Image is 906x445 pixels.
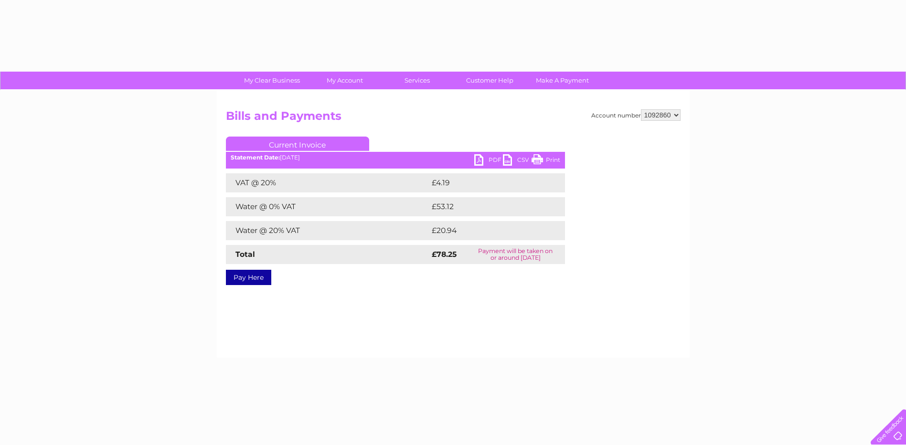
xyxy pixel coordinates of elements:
[226,137,369,151] a: Current Invoice
[231,154,280,161] b: Statement Date:
[226,197,429,216] td: Water @ 0% VAT
[450,72,529,89] a: Customer Help
[235,250,255,259] strong: Total
[226,154,565,161] div: [DATE]
[432,250,457,259] strong: £78.25
[503,154,532,168] a: CSV
[429,197,544,216] td: £53.12
[523,72,602,89] a: Make A Payment
[233,72,311,89] a: My Clear Business
[226,270,271,285] a: Pay Here
[429,221,546,240] td: £20.94
[305,72,384,89] a: My Account
[378,72,457,89] a: Services
[226,109,681,127] h2: Bills and Payments
[226,221,429,240] td: Water @ 20% VAT
[466,245,565,264] td: Payment will be taken on or around [DATE]
[429,173,542,192] td: £4.19
[591,109,681,121] div: Account number
[532,154,560,168] a: Print
[474,154,503,168] a: PDF
[226,173,429,192] td: VAT @ 20%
